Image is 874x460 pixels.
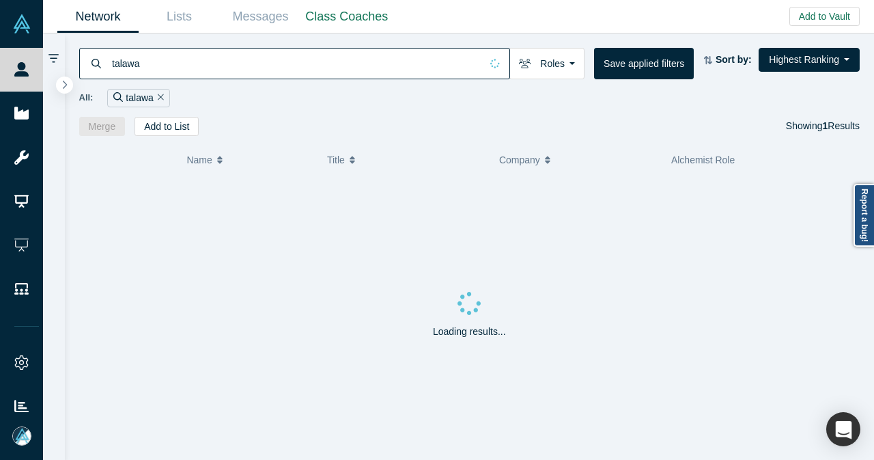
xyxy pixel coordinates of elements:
a: Class Coaches [301,1,393,33]
span: Title [327,146,345,174]
button: Merge [79,117,126,136]
div: Showing [786,117,860,136]
a: Messages [220,1,301,33]
img: Alchemist Vault Logo [12,14,31,33]
p: Loading results... [433,325,506,339]
button: Add to List [135,117,199,136]
button: Title [327,146,485,174]
span: Company [499,146,540,174]
a: Lists [139,1,220,33]
span: Name [186,146,212,174]
span: All: [79,91,94,105]
strong: 1 [823,120,828,131]
a: Network [57,1,139,33]
button: Add to Vault [789,7,860,26]
a: Report a bug! [854,184,874,247]
img: Mia Scott's Account [12,427,31,446]
span: Results [823,120,860,131]
button: Company [499,146,657,174]
button: Save applied filters [594,48,694,79]
div: talawa [107,89,169,107]
span: Alchemist Role [671,154,735,165]
button: Remove Filter [154,90,164,106]
button: Highest Ranking [759,48,860,72]
strong: Sort by: [716,54,752,65]
button: Name [186,146,313,174]
input: Search by name, title, company, summary, expertise, investment criteria or topics of focus [111,47,481,79]
button: Roles [509,48,584,79]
